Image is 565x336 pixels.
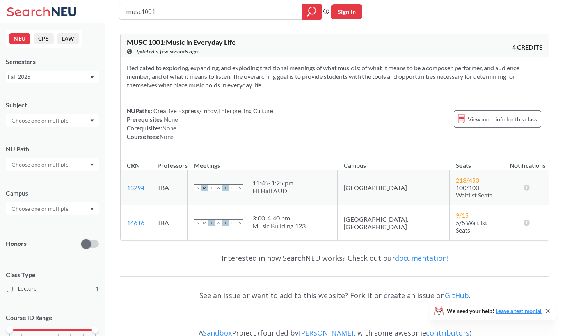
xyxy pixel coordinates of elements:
[201,184,208,191] span: M
[456,184,492,199] span: 100/100 Waitlist Seats
[188,153,338,170] th: Meetings
[8,73,89,81] div: Fall 2025
[160,133,174,140] span: None
[236,184,243,191] span: S
[7,284,99,294] label: Lecture
[57,33,79,44] button: LAW
[338,170,450,205] td: [GEOGRAPHIC_DATA]
[127,161,140,170] div: CRN
[252,187,293,195] div: Ell Hall AUD
[152,107,273,114] span: Creative Express/Innov, Interpreting Culture
[506,153,549,170] th: Notifications
[456,219,487,234] span: 5/5 Waitlist Seats
[6,189,99,197] div: Campus
[338,153,450,170] th: Campus
[8,160,73,169] input: Choose one or multiple
[456,212,469,219] span: 9 / 15
[6,270,99,279] span: Class Type
[8,116,73,125] input: Choose one or multiple
[468,114,537,124] span: View more info for this class
[90,76,94,79] svg: Dropdown arrow
[194,219,201,226] span: S
[127,107,273,141] div: NUPaths: Prerequisites: Corequisites: Course fees:
[34,33,54,44] button: CPS
[6,57,99,66] div: Semesters
[395,253,448,263] a: documentation!
[307,6,316,17] svg: magnifying glass
[6,114,99,127] div: Dropdown arrow
[134,47,198,56] span: Updated a few seconds ago
[194,184,201,191] span: S
[6,101,99,109] div: Subject
[127,64,543,89] section: Dedicated to exploring, expanding, and exploding traditional meanings of what music is; of what i...
[6,313,99,322] p: Course ID Range
[450,153,506,170] th: Seats
[222,184,229,191] span: T
[512,43,543,52] span: 4 CREDITS
[229,219,236,226] span: F
[331,4,362,19] button: Sign In
[120,247,549,269] div: Interested in how SearchNEU works? Check out our
[127,184,144,191] a: 13294
[90,119,94,123] svg: Dropdown arrow
[164,116,178,123] span: None
[151,170,188,205] td: TBA
[127,38,236,46] span: MUSC 1001 : Music in Everyday Life
[9,33,30,44] button: NEU
[6,145,99,153] div: NU Path
[151,205,188,240] td: TBA
[90,164,94,167] svg: Dropdown arrow
[151,153,188,170] th: Professors
[6,202,99,215] div: Dropdown arrow
[338,205,450,240] td: [GEOGRAPHIC_DATA], [GEOGRAPHIC_DATA]
[236,219,243,226] span: S
[215,184,222,191] span: W
[302,4,322,20] div: magnifying glass
[447,308,542,314] span: We need your help!
[162,124,176,132] span: None
[8,204,73,213] input: Choose one or multiple
[215,219,222,226] span: W
[120,284,549,307] div: See an issue or want to add to this website? Fork it or create an issue on .
[208,184,215,191] span: T
[96,284,99,293] span: 1
[6,158,99,171] div: Dropdown arrow
[208,219,215,226] span: T
[252,179,293,187] div: 11:45 - 1:25 pm
[456,176,479,184] span: 213 / 450
[445,291,469,300] a: GitHub
[127,219,144,226] a: 14616
[125,5,297,18] input: Class, professor, course number, "phrase"
[496,308,542,314] a: Leave a testimonial
[229,184,236,191] span: F
[222,219,229,226] span: T
[201,219,208,226] span: M
[90,208,94,211] svg: Dropdown arrow
[252,214,306,222] div: 3:00 - 4:40 pm
[6,239,27,248] p: Honors
[252,222,306,230] div: Music Building 123
[6,71,99,83] div: Fall 2025Dropdown arrow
